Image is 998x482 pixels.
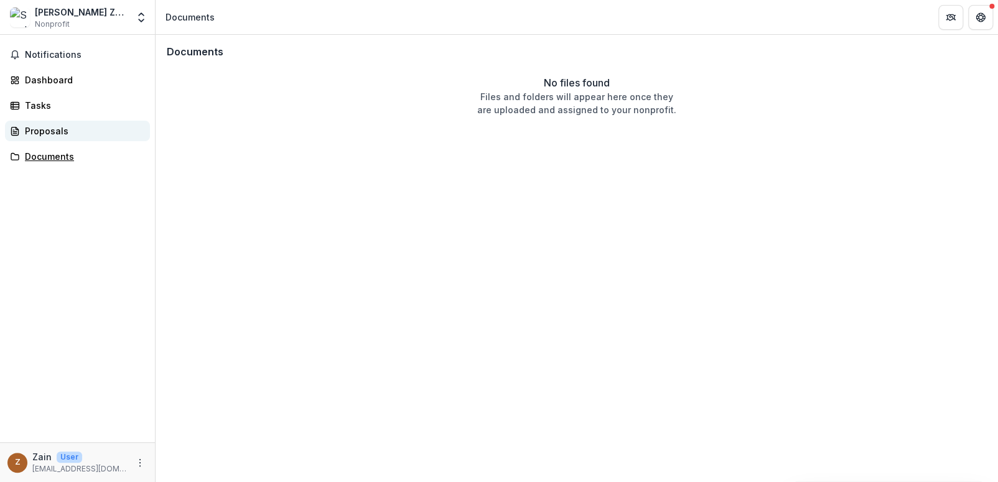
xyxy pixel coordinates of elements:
[25,99,140,112] div: Tasks
[35,19,70,30] span: Nonprofit
[5,121,150,141] a: Proposals
[161,8,220,26] nav: breadcrumb
[938,5,963,30] button: Partners
[133,455,147,470] button: More
[32,463,128,475] p: [EMAIL_ADDRESS][DOMAIN_NAME]
[133,5,150,30] button: Open entity switcher
[57,452,82,463] p: User
[5,95,150,116] a: Tasks
[5,146,150,167] a: Documents
[35,6,128,19] div: [PERSON_NAME] Zain bin [PERSON_NAME] [PERSON_NAME] Almohdzar
[5,45,150,65] button: Notifications
[25,73,140,86] div: Dashboard
[25,124,140,137] div: Proposals
[5,70,150,90] a: Dashboard
[968,5,993,30] button: Get Help
[166,11,215,24] div: Documents
[477,90,676,116] p: Files and folders will appear here once they are uploaded and assigned to your nonprofit.
[15,458,21,466] div: Zain
[544,75,610,90] p: No files found
[10,7,30,27] img: Syed Zain bin Syed Abu Bakar Almohdzar
[32,450,52,463] p: Zain
[25,50,145,60] span: Notifications
[25,150,140,163] div: Documents
[167,46,223,58] h3: Documents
